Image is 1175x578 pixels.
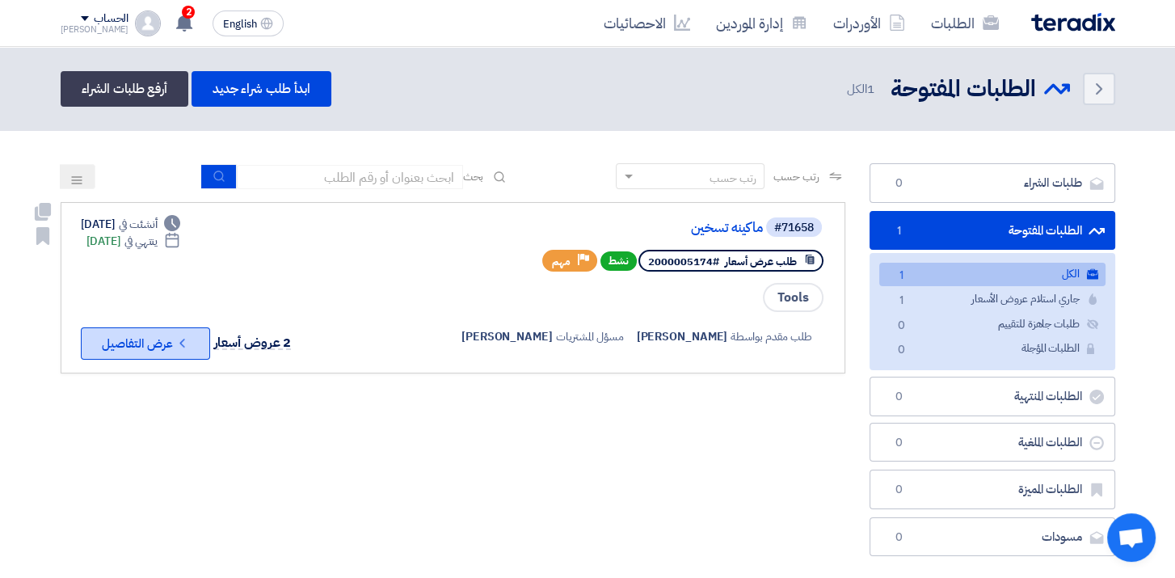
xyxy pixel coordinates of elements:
[892,318,912,335] span: 0
[703,4,820,42] a: إدارة الموردين
[440,221,763,235] a: ماكينه تسخين
[86,233,181,250] div: [DATE]
[820,4,918,42] a: الأوردرات
[870,163,1115,203] a: طلبات الشراء0
[890,175,909,192] span: 0
[774,222,814,234] div: #71658
[637,328,728,345] span: [PERSON_NAME]
[847,80,878,99] span: الكل
[709,170,756,187] div: رتب حسب
[600,251,637,271] span: نشط
[879,263,1106,286] a: الكل
[763,283,823,312] span: Tools
[870,470,1115,509] a: الطلبات المميزة0
[892,293,912,310] span: 1
[731,328,812,345] span: طلب مقدم بواسطة
[61,25,129,34] div: [PERSON_NAME]
[870,211,1115,251] a: الطلبات المفتوحة1
[182,6,195,19] span: 2
[81,216,181,233] div: [DATE]
[552,254,571,269] span: مهم
[879,288,1106,311] a: جاري استلام عروض الأسعار
[870,423,1115,462] a: الطلبات الملغية0
[773,168,819,185] span: رتب حسب
[61,71,188,107] a: أرفع طلبات الشراء
[725,254,797,269] span: طلب عرض أسعار
[461,328,553,345] span: [PERSON_NAME]
[556,328,624,345] span: مسؤل المشتريات
[81,327,210,360] button: عرض التفاصيل
[135,11,161,36] img: profile_test.png
[463,168,484,185] span: بحث
[918,4,1012,42] a: الطلبات
[223,19,257,30] span: English
[214,333,292,352] span: 2 عروض أسعار
[892,268,912,285] span: 1
[891,74,1036,105] h2: الطلبات المفتوحة
[648,254,719,269] span: #2000005174
[890,529,909,546] span: 0
[890,435,909,451] span: 0
[192,71,331,107] a: ابدأ طلب شراء جديد
[890,389,909,405] span: 0
[94,12,128,26] div: الحساب
[879,313,1106,336] a: طلبات جاهزة للتقييم
[591,4,703,42] a: الاحصائيات
[1107,513,1156,562] div: Open chat
[870,377,1115,416] a: الطلبات المنتهية0
[890,223,909,239] span: 1
[1031,13,1115,32] img: Teradix logo
[237,165,463,189] input: ابحث بعنوان أو رقم الطلب
[890,482,909,498] span: 0
[870,517,1115,557] a: مسودات0
[892,342,912,359] span: 0
[879,337,1106,361] a: الطلبات المؤجلة
[213,11,284,36] button: English
[124,233,158,250] span: ينتهي في
[867,80,874,98] span: 1
[119,216,158,233] span: أنشئت في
